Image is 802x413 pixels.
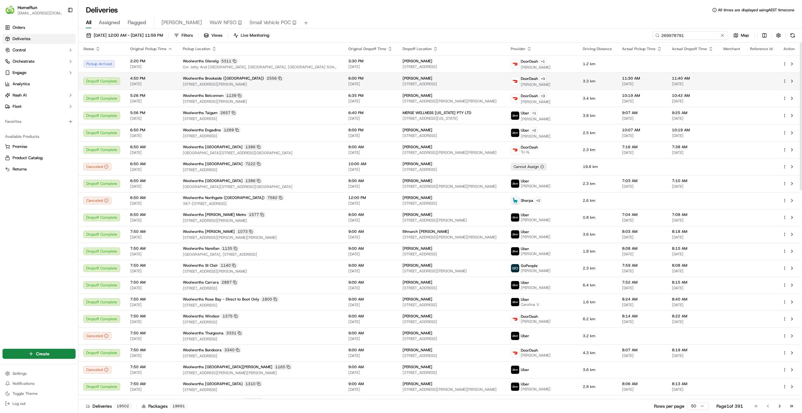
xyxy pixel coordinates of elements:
img: doordash_logo_v2.png [511,60,519,68]
span: [GEOGRAPHIC_DATA][STREET_ADDRESS][GEOGRAPHIC_DATA] [183,184,338,189]
div: Action [783,46,796,51]
span: [DATE] [672,150,713,155]
button: Orchestrate [3,56,76,66]
span: 10:19 AM [672,128,713,133]
span: Assigned [99,19,120,26]
span: [DATE] 12:00 AM - [DATE] 11:59 PM [94,33,163,38]
button: Canceled [83,366,111,374]
span: 10:42 AM [672,93,713,98]
span: [PERSON_NAME] [403,93,432,98]
span: [PERSON_NAME] [161,19,202,26]
button: Notifications [3,379,76,388]
span: GoPeople [521,263,538,268]
span: 9:00 AM [348,246,393,251]
span: [PERSON_NAME] [521,82,551,87]
span: Woolworths Engadine [183,128,221,133]
span: Small Vehicle POC [250,19,291,26]
span: [DATE] [672,252,713,257]
span: [PERSON_NAME] [521,134,551,139]
img: uber-new-logo.jpeg [511,230,519,238]
span: [PERSON_NAME] [521,217,551,222]
button: [DATE] 12:00 AM - [DATE] 11:59 PM [83,31,166,40]
span: Woolworths [GEOGRAPHIC_DATA] [183,161,243,166]
span: DoorDash [521,93,538,98]
span: 10:07 AM [622,128,662,133]
span: Woolworths [GEOGRAPHIC_DATA] [183,178,243,183]
span: Views [211,33,222,38]
span: 6:50 AM [130,212,173,217]
span: 7:59 AM [622,263,662,268]
span: Uber [521,229,529,234]
span: [DATE] [672,81,713,86]
span: [DATE] [348,184,393,189]
button: Settings [3,369,76,378]
span: 7:03 AM [622,178,662,183]
span: 6:00 PM [348,76,393,81]
img: doordash_logo_v2.png [511,349,519,357]
img: uber-new-logo.jpeg [511,298,519,306]
div: Cannot Assign [511,163,547,170]
span: [DATE] [348,201,393,206]
span: [STREET_ADDRESS][PERSON_NAME][PERSON_NAME] [403,99,501,104]
button: Live Monitoring [230,31,272,40]
span: 2.5 km [583,130,612,135]
div: 1139 [225,93,243,98]
span: 387-[STREET_ADDRESS] [183,201,338,206]
span: [STREET_ADDRESS][US_STATE] [403,116,501,121]
span: [DATE] [672,218,713,223]
span: [PERSON_NAME] [521,117,551,122]
span: [PERSON_NAME] [521,251,551,256]
span: [DATE] [672,184,713,189]
div: 7222 [244,161,262,167]
span: [DATE] [130,116,173,121]
a: Promise [5,144,73,149]
span: 3:30 PM [348,59,393,64]
span: Dropoff Location [403,46,432,51]
button: Canceled [83,197,111,204]
span: Original Dropoff Time [348,46,386,51]
span: Orchestrate [13,59,34,64]
button: Canceled [83,332,111,340]
button: Create [3,349,76,359]
span: [PERSON_NAME] [521,99,551,104]
span: [DATE] [622,235,662,240]
span: 7:08 AM [672,212,713,217]
span: 2.3 km [583,266,612,271]
span: 2:20 PM [130,59,173,64]
span: Uber [521,212,529,217]
span: 3.3 km [583,79,612,84]
span: [PERSON_NAME] [403,76,432,81]
span: Uber [521,111,529,116]
span: 3.6 km [583,232,612,237]
span: Woolworths Glenelg [183,59,219,64]
span: [DATE] [130,252,173,257]
button: +3 [539,92,546,99]
span: Engage [13,70,26,76]
span: [EMAIL_ADDRESS][DOMAIN_NAME] [18,11,62,16]
span: 8:00 PM [348,128,393,133]
span: Uber [521,179,529,184]
span: 8:03 AM [622,229,662,234]
span: 2.6 km [583,198,612,203]
span: Pickup Location [183,46,210,51]
span: 1.8 km [583,249,612,254]
div: 2657 [219,110,237,116]
span: [PERSON_NAME] [521,65,551,70]
span: 6:50 AM [130,144,173,149]
div: 1140 [219,263,237,268]
img: uber-new-logo.jpeg [511,213,519,222]
span: Analytics [13,81,30,87]
span: MERSE WELLNESS [US_STATE] PTY LTD [403,110,471,115]
a: Product Catalog [5,155,73,161]
span: [DATE] [130,201,173,206]
span: Woolworths Brookside ([GEOGRAPHIC_DATA]) [183,76,264,81]
button: HomeRunHomeRun[EMAIL_ADDRESS][DOMAIN_NAME] [3,3,65,18]
span: [DATE] [130,64,173,69]
span: Deliveries [13,36,30,42]
span: Woolworths Northgate ([GEOGRAPHIC_DATA]) [183,195,265,200]
span: [DATE] [622,252,662,257]
span: [STREET_ADDRESS][PERSON_NAME] [183,99,338,104]
span: Toggle Theme [13,391,38,396]
span: Settings [13,371,27,376]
